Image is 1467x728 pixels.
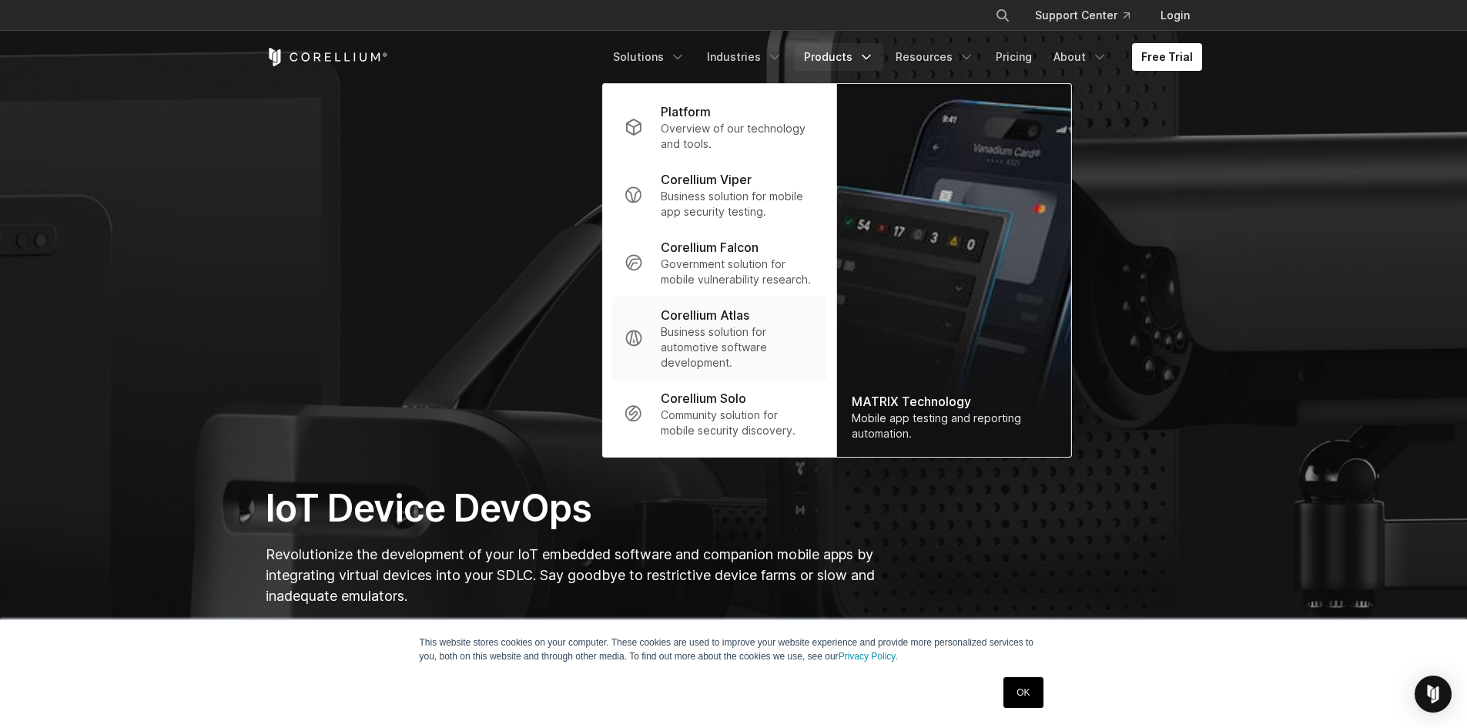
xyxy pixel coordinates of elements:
img: Matrix_WebNav_1x [836,84,1070,457]
a: OK [1003,677,1043,708]
p: Government solution for mobile vulnerability research. [661,257,814,287]
a: Platform Overview of our technology and tools. [611,93,826,161]
a: Support Center [1023,2,1142,29]
a: Corellium Atlas Business solution for automotive software development. [611,297,826,380]
button: Search [989,2,1017,29]
a: Free Trial [1132,43,1202,71]
a: Corellium Home [266,48,388,66]
div: Navigation Menu [976,2,1202,29]
a: Corellium Falcon Government solution for mobile vulnerability research. [611,229,826,297]
div: Navigation Menu [604,43,1202,71]
a: Resources [886,43,983,71]
a: Corellium Viper Business solution for mobile app security testing. [611,161,826,229]
p: Corellium Falcon [661,238,759,257]
span: Revolutionize the development of your IoT embedded software and companion mobile apps by integrat... [266,546,875,604]
a: Industries [698,43,792,71]
p: Corellium Solo [661,389,746,408]
p: Business solution for mobile app security testing. [661,189,814,220]
p: Platform [661,102,711,121]
p: Corellium Viper [661,170,752,189]
h1: IoT Device DevOps [266,485,879,532]
div: Mobile app testing and reporting automation. [852,411,1055,441]
div: MATRIX Technology [852,392,1055,411]
div: Open Intercom Messenger [1415,676,1452,713]
p: Corellium Atlas [661,306,749,324]
p: This website stores cookies on your computer. These cookies are used to improve your website expe... [420,636,1048,663]
a: MATRIX Technology Mobile app testing and reporting automation. [836,84,1070,457]
p: Community solution for mobile security discovery. [661,408,814,438]
a: Corellium Solo Community solution for mobile security discovery. [611,380,826,448]
a: Solutions [604,43,695,71]
p: Overview of our technology and tools. [661,121,814,152]
a: About [1044,43,1117,71]
a: Pricing [986,43,1041,71]
a: Products [795,43,883,71]
a: Login [1148,2,1202,29]
a: Privacy Policy. [839,651,898,662]
p: Business solution for automotive software development. [661,324,814,371]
